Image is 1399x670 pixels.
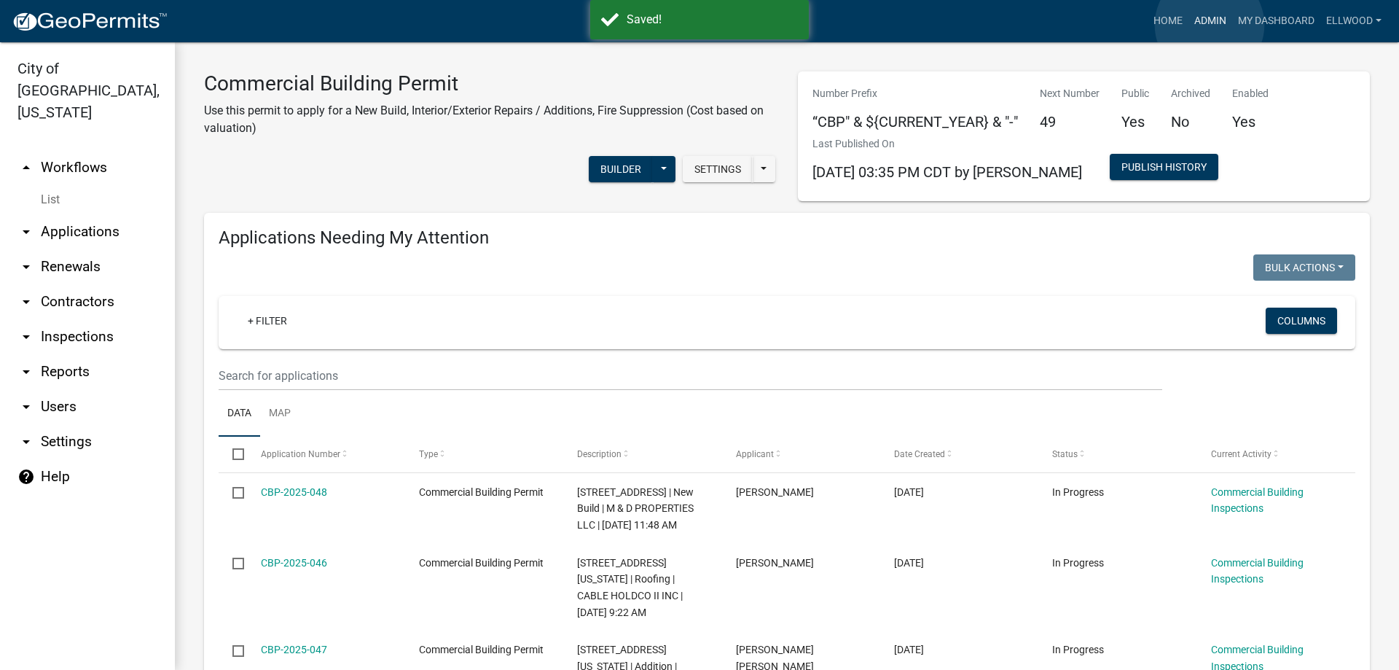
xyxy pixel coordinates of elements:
input: Search for applications [219,361,1162,391]
button: Bulk Actions [1253,254,1355,281]
span: 200 MINNESOTA ST N | Roofing | CABLE HOLDCO II INC | 10/08/2025 9:22 AM [577,557,683,618]
a: CBP-2025-047 [261,644,327,655]
span: Description [577,449,622,459]
a: Admin [1188,7,1232,35]
span: Status [1052,449,1078,459]
i: arrow_drop_down [17,363,35,381]
span: 10/14/2025 [894,486,924,498]
span: In Progress [1052,486,1104,498]
span: Applicant [736,449,774,459]
p: Last Published On [812,136,1082,152]
button: Columns [1266,308,1337,334]
h5: Yes [1121,113,1149,131]
a: My Dashboard [1232,7,1320,35]
p: Next Number [1040,86,1100,101]
datatable-header-cell: Description [563,437,721,472]
datatable-header-cell: Status [1038,437,1196,472]
datatable-header-cell: Application Number [246,437,404,472]
span: Commercial Building Permit [419,486,544,498]
button: Builder [589,156,653,182]
a: Data [219,391,260,437]
span: Ashley Swenson [736,557,814,569]
span: Commercial Building Permit [419,644,544,655]
span: Current Activity [1211,449,1271,459]
span: Commercial Building Permit [419,557,544,569]
datatable-header-cell: Current Activity [1197,437,1355,472]
span: 09/30/2025 [894,644,924,655]
span: In Progress [1052,644,1104,655]
h5: 49 [1040,113,1100,131]
a: + Filter [236,308,299,334]
h4: Applications Needing My Attention [219,227,1355,249]
span: [DATE] 03:35 PM CDT by [PERSON_NAME] [812,163,1082,181]
span: In Progress [1052,557,1104,569]
i: help [17,468,35,486]
p: Public [1121,86,1149,101]
h5: “CBP" & ${CURRENT_YEAR} & "-" [812,113,1018,131]
span: Date Created [894,449,945,459]
span: 10/02/2025 [894,557,924,569]
a: Home [1148,7,1188,35]
a: Ellwood [1320,7,1387,35]
span: Mike [736,486,814,498]
p: Archived [1171,86,1210,101]
span: Type [419,449,438,459]
i: arrow_drop_down [17,223,35,241]
h3: Commercial Building Permit [204,71,776,96]
p: Number Prefix [812,86,1018,101]
p: Use this permit to apply for a New Build, Interior/Exterior Repairs / Additions, Fire Suppression... [204,102,776,137]
i: arrow_drop_down [17,258,35,276]
a: Commercial Building Inspections [1211,486,1304,515]
i: arrow_drop_up [17,159,35,176]
a: CBP-2025-046 [261,557,327,569]
div: Saved! [627,11,798,28]
span: Application Number [261,449,340,459]
i: arrow_drop_down [17,328,35,346]
p: Enabled [1232,86,1269,101]
a: CBP-2025-048 [261,486,327,498]
i: arrow_drop_down [17,398,35,416]
datatable-header-cell: Date Created [880,437,1038,472]
datatable-header-cell: Applicant [722,437,880,472]
wm-modal-confirm: Workflow Publish History [1110,163,1218,174]
a: Map [260,391,299,437]
h5: No [1171,113,1210,131]
button: Publish History [1110,154,1218,180]
i: arrow_drop_down [17,293,35,311]
a: Commercial Building Inspections [1211,557,1304,585]
datatable-header-cell: Select [219,437,246,472]
button: Settings [683,156,753,182]
datatable-header-cell: Type [405,437,563,472]
span: 2229 HIGHLAND AVE N | New Build | M & D PROPERTIES LLC | 10/14/2025 11:48 AM [577,486,694,531]
i: arrow_drop_down [17,433,35,451]
h5: Yes [1232,113,1269,131]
